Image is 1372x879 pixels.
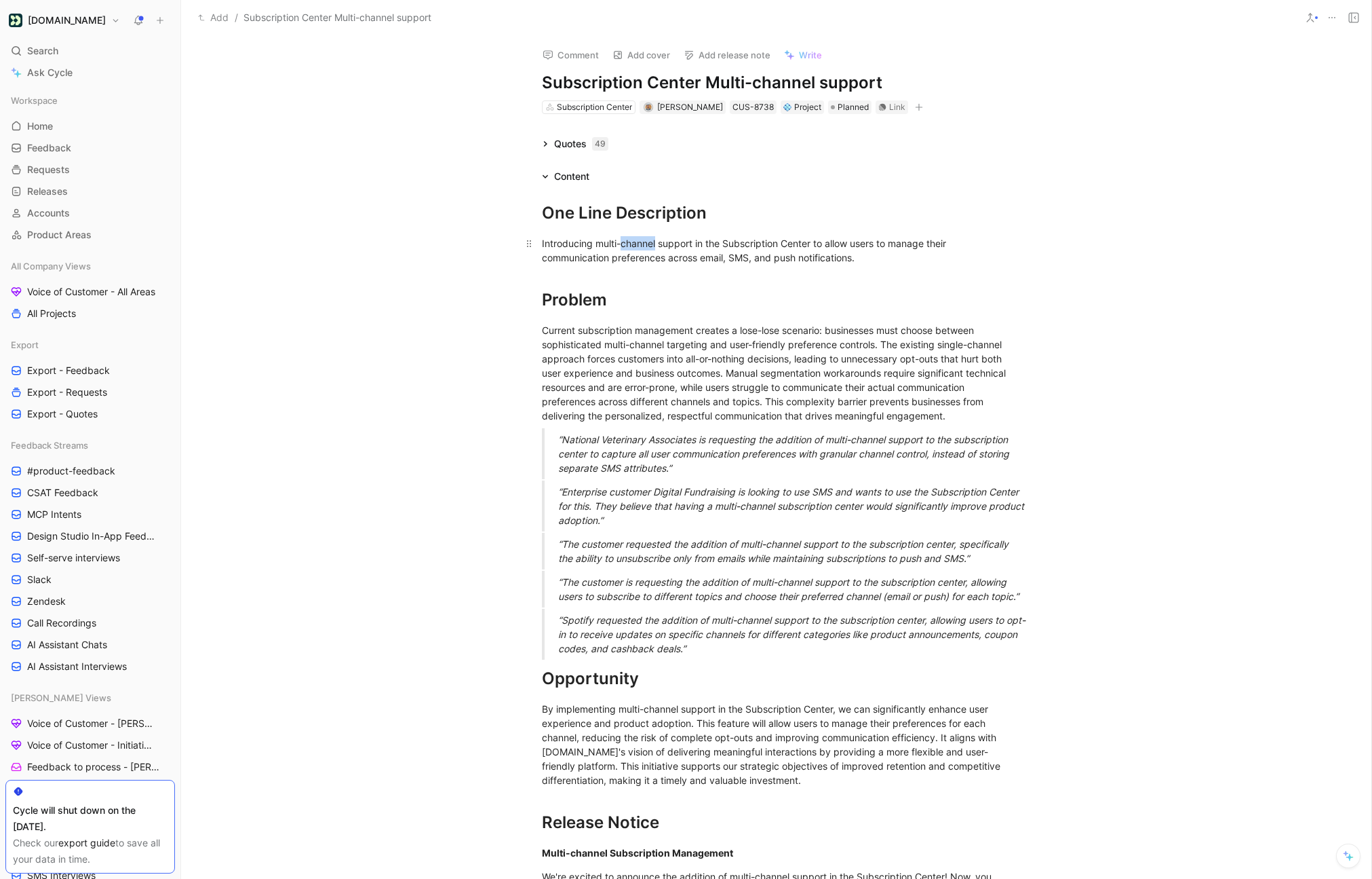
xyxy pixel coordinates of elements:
[11,259,91,273] span: All Company Views
[27,573,52,586] span: Slack
[838,100,869,114] span: Planned
[27,529,157,543] span: Design Studio In-App Feedback
[5,282,175,302] a: Voice of Customer - All Areas
[558,537,1027,565] div: “The customer requested the addition of multi-channel support to the subscription center, specifi...
[542,72,1011,94] h1: Subscription Center Multi-channel support
[5,90,175,111] div: Workspace
[5,461,175,481] a: #product-feedback
[558,575,1027,603] div: “The customer is requesting the addition of multi-channel support to the subscription center, all...
[5,62,175,83] a: Ask Cycle
[9,14,22,27] img: Customer.io
[5,688,175,708] div: [PERSON_NAME] Views
[732,100,774,114] div: CUS-8738
[27,760,159,774] span: Feedback to process - [PERSON_NAME]
[5,435,175,677] div: Feedback Streams#product-feedbackCSAT FeedbackMCP IntentsDesign Studio In-App FeedbackSelf-serve ...
[27,386,107,399] span: Export - Requests
[27,738,156,752] span: Voice of Customer - Initiatives
[5,138,175,158] a: Feedback
[558,613,1027,656] div: “Spotify requested the addition of multi-channel support to the subscription center, allowing use...
[5,635,175,655] a: AI Assistant Chats
[27,163,70,176] span: Requests
[58,837,115,848] a: export guide
[27,364,110,377] span: Export - Feedback
[5,41,175,61] div: Search
[542,201,1011,225] div: One Line Description
[889,100,905,114] div: Link
[5,526,175,546] a: Design Studio In-App Feedback
[27,508,81,521] span: MCP Intents
[542,810,1011,835] div: Release Notice
[828,100,871,114] div: Planned
[799,49,822,61] span: Write
[783,103,791,111] img: 💠
[28,14,106,26] h1: [DOMAIN_NAME]
[536,136,614,152] div: Quotes49
[27,228,92,242] span: Product Areas
[678,45,777,64] button: Add release note
[5,735,175,755] a: Voice of Customer - Initiatives
[5,504,175,525] a: MCP Intents
[5,181,175,202] a: Releases
[592,137,608,151] div: 49
[11,338,39,352] span: Export
[5,160,175,180] a: Requests
[27,119,53,133] span: Home
[542,702,1011,787] div: By implementing multi-channel support in the Subscription Center, we can significantly enhance us...
[5,779,175,799] a: Quotes to link - [PERSON_NAME]
[27,595,66,608] span: Zendesk
[554,168,589,185] div: Content
[5,404,175,424] a: Export - Quotes
[542,288,1011,312] div: Problem
[27,285,155,299] span: Voice of Customer - All Areas
[5,203,175,223] a: Accounts
[27,407,98,421] span: Export - Quotes
[645,103,652,111] img: avatar
[558,432,1027,475] div: “National Veterinary Associates is requesting the addition of multi-channel support to the subscr...
[606,45,676,64] button: Add cover
[27,141,71,155] span: Feedback
[27,206,70,220] span: Accounts
[27,638,107,652] span: AI Assistant Chats
[5,225,175,245] a: Product Areas
[27,43,58,59] span: Search
[5,116,175,136] a: Home
[5,483,175,503] a: CSAT Feedback
[5,335,175,355] div: Export
[235,10,238,26] span: /
[542,847,733,859] strong: Multi-channel Subscription Management
[542,236,1011,265] div: Introducing multi-channel support in the Subscription Center to allow users to manage their commu...
[11,691,111,705] span: [PERSON_NAME] Views
[778,45,828,64] button: Write
[5,613,175,633] a: Call Recordings
[536,168,595,185] div: Content
[5,360,175,381] a: Export - Feedback
[27,307,76,320] span: All Projects
[657,102,723,112] span: [PERSON_NAME]
[5,591,175,612] a: Zendesk
[5,656,175,677] a: AI Assistant Interviews
[11,438,88,452] span: Feedback Streams
[13,802,168,835] div: Cycle will shut down on the [DATE].
[783,100,821,114] div: Project
[542,667,1011,691] div: Opportunity
[195,10,232,26] button: Add
[27,717,159,730] span: Voice of Customer - [PERSON_NAME]
[5,548,175,568] a: Self-serve interviews
[781,100,824,114] div: 💠Project
[5,256,175,276] div: All Company Views
[557,100,632,114] div: Subscription Center
[27,185,68,198] span: Releases
[5,11,123,30] button: Customer.io[DOMAIN_NAME]
[243,10,431,26] span: Subscription Center Multi-channel support
[27,464,115,478] span: #product-feedback
[27,616,96,630] span: Call Recordings
[27,551,120,565] span: Self-serve interviews
[13,835,168,867] div: Check our to save all your data in time.
[536,45,605,64] button: Comment
[5,303,175,324] a: All Projects
[5,757,175,777] a: Feedback to process - [PERSON_NAME]
[27,660,127,673] span: AI Assistant Interviews
[558,485,1027,527] div: “Enterprise customer Digital Fundraising is looking to use SMS and wants to use the Subscription ...
[5,713,175,734] a: Voice of Customer - [PERSON_NAME]
[11,94,58,107] span: Workspace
